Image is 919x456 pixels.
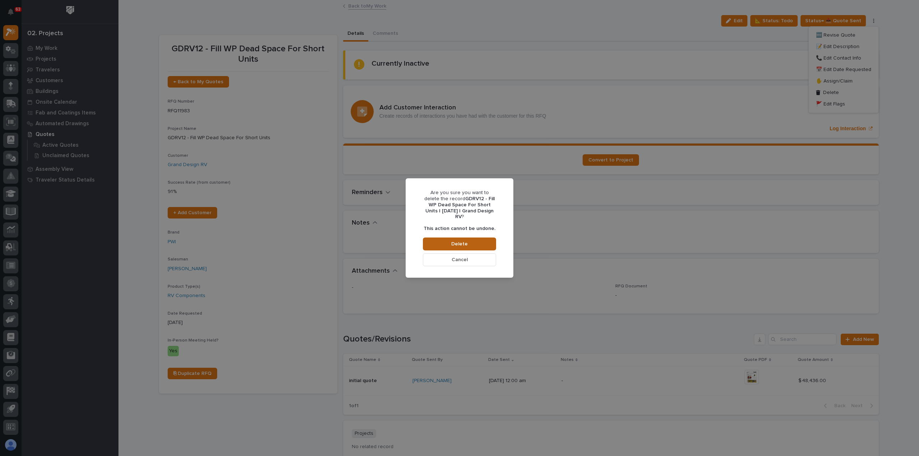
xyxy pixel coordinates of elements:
[423,253,496,266] button: Cancel
[424,226,495,232] p: This action cannot be undone.
[452,257,468,263] span: Cancel
[451,241,468,247] span: Delete
[423,238,496,250] button: Delete
[423,190,496,220] p: Are you sure you want to delete the record ?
